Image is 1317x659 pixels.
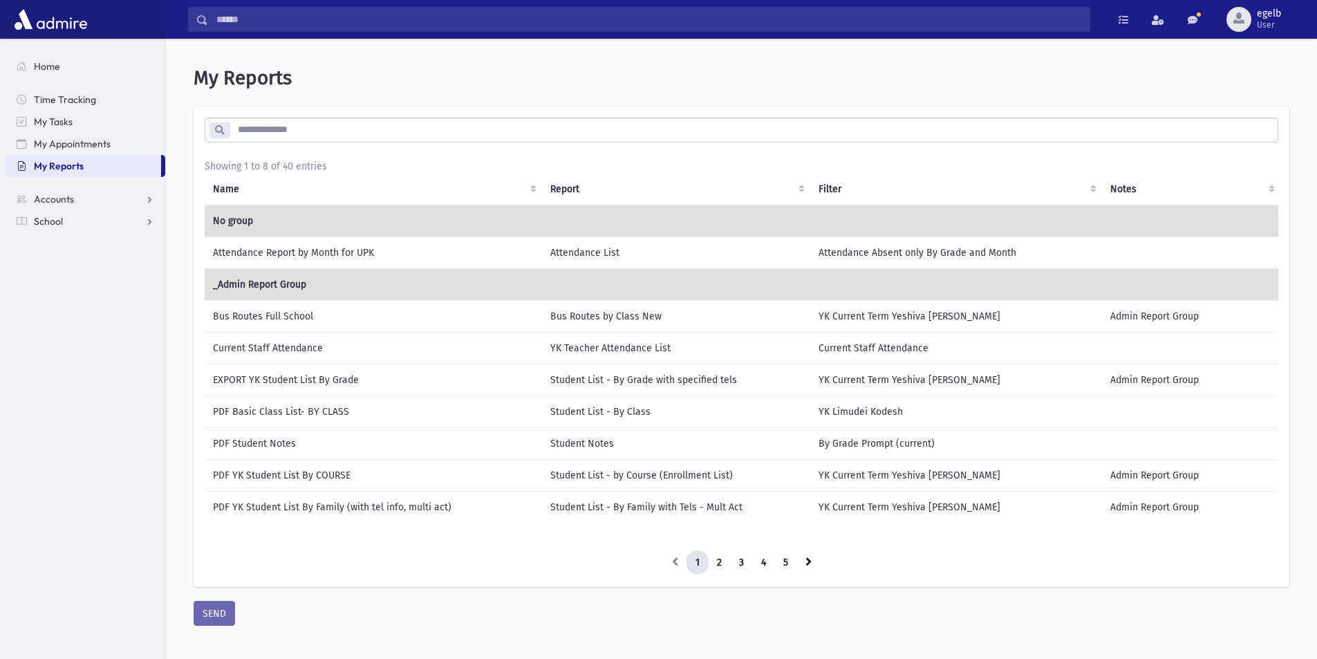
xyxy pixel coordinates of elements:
td: PDF Basic Class List- BY CLASS [205,396,542,427]
td: Student Notes [542,427,810,459]
a: School [6,210,165,232]
span: My Appointments [34,138,111,150]
th: Name: activate to sort column ascending [205,174,542,205]
td: Current Staff Attendance [205,332,542,364]
td: Admin Report Group [1102,459,1280,491]
span: Time Tracking [34,93,96,106]
td: _Admin Report Group [205,268,1280,300]
td: PDF YK Student List By COURSE [205,459,542,491]
img: AdmirePro [11,6,91,33]
td: Student List - By Family with Tels - Mult Act [542,491,810,523]
td: No group [205,205,1280,236]
td: YK Current Term Yeshiva [PERSON_NAME] [810,364,1103,396]
a: Accounts [6,188,165,210]
span: Accounts [34,193,74,205]
td: YK Current Term Yeshiva [PERSON_NAME] [810,459,1103,491]
span: School [34,215,63,228]
span: Home [34,60,60,73]
a: 4 [752,550,775,575]
td: Student List - By Grade with specified tels [542,364,810,396]
a: 2 [708,550,731,575]
span: My Reports [194,66,292,89]
td: YK Teacher Attendance List [542,332,810,364]
a: 3 [730,550,753,575]
a: Home [6,55,165,77]
th: Notes : activate to sort column ascending [1102,174,1280,205]
td: YK Current Term Yeshiva [PERSON_NAME] [810,300,1103,332]
td: Admin Report Group [1102,364,1280,396]
td: YK Current Term Yeshiva [PERSON_NAME] [810,491,1103,523]
td: Student List - by Course (Enrollment List) [542,459,810,491]
td: Student List - By Class [542,396,810,427]
td: Bus Routes Full School [205,300,542,332]
a: My Tasks [6,111,165,133]
td: Admin Report Group [1102,491,1280,523]
button: SEND [194,601,235,626]
th: Filter : activate to sort column ascending [810,174,1103,205]
td: Attendance Report by Month for UPK [205,236,542,268]
td: EXPORT YK Student List By Grade [205,364,542,396]
td: YK Limudei Kodesh [810,396,1103,427]
td: Attendance Absent only By Grade and Month [810,236,1103,268]
div: Showing 1 to 8 of 40 entries [205,159,1278,174]
td: Current Staff Attendance [810,332,1103,364]
a: My Reports [6,155,161,177]
span: My Reports [34,160,84,172]
td: PDF Student Notes [205,427,542,459]
td: By Grade Prompt (current) [810,427,1103,459]
a: Time Tracking [6,89,165,111]
a: My Appointments [6,133,165,155]
th: Report: activate to sort column ascending [542,174,810,205]
span: egelb [1257,8,1281,19]
span: My Tasks [34,115,73,128]
a: 5 [774,550,797,575]
td: PDF YK Student List By Family (with tel info, multi act) [205,491,542,523]
span: User [1257,19,1281,30]
a: 1 [686,550,709,575]
td: Bus Routes by Class New [542,300,810,332]
input: Search [208,7,1090,32]
td: Admin Report Group [1102,300,1280,332]
td: Attendance List [542,236,810,268]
